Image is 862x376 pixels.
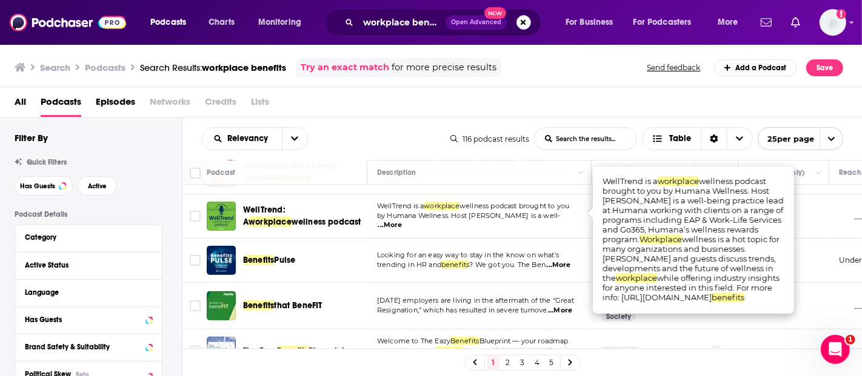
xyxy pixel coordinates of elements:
[258,14,301,31] span: Monitoring
[839,300,862,311] p: __
[640,234,682,244] span: Workplace
[484,7,506,19] span: New
[10,11,126,34] img: Podchaser - Follow, Share and Rate Podcasts
[516,355,529,370] a: 3
[207,291,236,320] img: Benefits that BeneFIT
[441,260,469,269] span: benefits
[436,346,464,355] span: benefits
[546,355,558,370] a: 5
[243,204,363,228] a: WellTrend: Aworkplacewellness podcast
[714,59,797,76] a: Add a Podcast
[626,13,709,32] button: open menu
[658,176,699,186] span: workplace
[748,165,804,180] div: Reach (Monthly)
[190,255,201,266] span: Toggle select row
[25,312,152,327] button: Has Guests
[301,61,389,74] a: Try an exact match
[633,14,692,31] span: For Podcasters
[274,255,295,265] span: Pulse
[758,127,843,150] button: open menu
[378,220,403,230] span: ...More
[250,13,317,32] button: open menu
[670,134,692,143] span: Table
[207,202,236,231] img: WellTrend: A workplace wellness podcast
[377,260,441,269] span: trending in HR and
[642,127,753,150] button: Choose View
[677,166,692,180] button: Column Actions
[548,306,572,315] span: ...More
[839,211,862,221] p: __
[15,210,162,219] p: Podcast Details
[274,300,322,311] span: that BeneFIT
[243,254,295,266] a: BenefitsPulse
[603,273,780,302] span: while offering industry insights for anyone interested in this field. For more info: [URL][DOMAIN...
[25,261,144,269] div: Active Status
[150,92,190,117] span: Networks
[205,92,236,117] span: Credits
[251,92,269,117] span: Lists
[20,183,55,190] span: Has Guests
[243,345,344,357] a: The EazyBenefitsBlueprint
[243,346,277,356] span: The Eazy
[479,337,569,345] span: Blueprint — your roadmap
[207,165,235,180] div: Podcast
[358,13,446,32] input: Search podcasts, credits, & more...
[574,166,589,180] button: Column Actions
[207,337,236,366] a: The Eazy Benefits Blueprint
[469,260,546,269] span: ? We got you. The Ben
[601,346,640,356] a: Business
[249,217,292,227] span: workplace
[243,300,274,311] span: Benefits
[202,62,286,73] span: workplace benefits
[450,337,479,345] span: Benefits
[837,9,846,19] svg: Email not verified
[839,346,862,356] p: __
[243,205,286,227] span: WellTrend: A
[140,62,286,73] div: Search Results:
[377,165,416,180] div: Description
[820,9,846,36] button: Show profile menu
[377,306,547,314] span: Resignation,” which has resulted in severe turnove
[78,176,117,196] button: Active
[464,346,567,355] span: for your [DOMAIN_NAME] eac
[25,229,152,245] button: Category
[190,300,201,311] span: Toggle select row
[207,246,236,275] img: Benefits Pulse
[85,62,125,73] h3: Podcasts
[601,312,636,322] a: Society
[704,165,721,180] div: Power Score
[25,315,142,324] div: Has Guests
[756,12,777,33] a: Show notifications dropdown
[377,337,450,345] span: Welcome to The Eazy
[821,335,850,364] iframe: Intercom live chat
[15,176,73,196] button: Has Guests
[15,92,26,117] a: All
[209,14,235,31] span: Charts
[292,217,361,227] span: wellness podcast
[748,346,771,356] p: __
[450,134,529,143] div: 116 podcast results
[15,132,48,143] h2: Filter By
[603,234,780,283] span: wellness is a hot topic for many organizations and businesses. [PERSON_NAME] and guests discuss t...
[277,346,308,356] span: Benefits
[142,13,202,32] button: open menu
[377,251,559,259] span: Looking for an easy way to stay in the know on what's
[190,211,201,222] span: Toggle select row
[96,92,135,117] span: Episodes
[846,335,855,345] span: 1
[820,9,846,36] img: User Profile
[309,346,345,356] span: Blueprint
[451,19,501,25] span: Open Advanced
[25,288,144,297] div: Language
[718,14,738,31] span: More
[282,128,307,150] button: open menu
[392,61,496,74] span: for more precise results
[377,346,436,355] span: to building better
[502,355,514,370] a: 2
[487,355,499,370] a: 1
[25,257,152,272] button: Active Status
